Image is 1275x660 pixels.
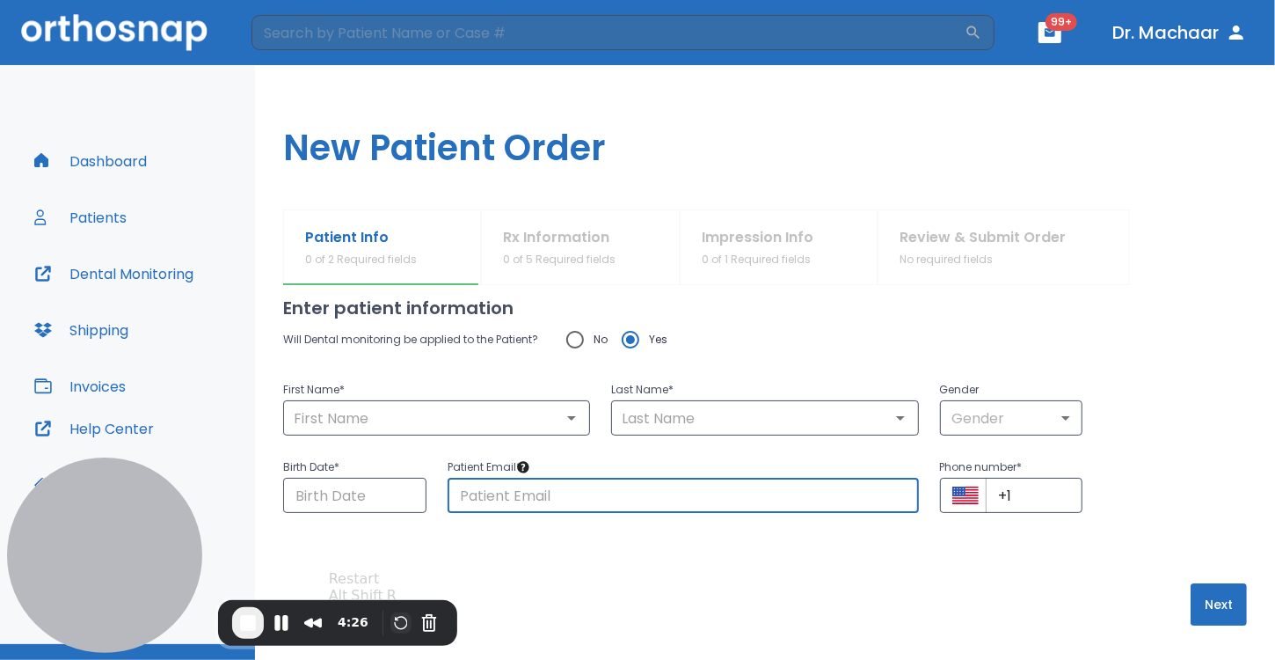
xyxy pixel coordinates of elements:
p: Phone number * [940,457,1083,478]
p: Will Dental monitoring be applied to the Patient? [283,329,538,350]
button: Select country [952,482,979,509]
span: No [594,329,608,350]
button: Invoices [24,365,136,407]
input: Patient Email [448,478,919,513]
button: Patients [24,196,137,238]
div: Tooltip anchor [515,459,531,475]
button: Dental Monitoring [24,253,204,295]
button: Open [888,406,913,430]
input: Search by Patient Name or Case # [251,15,965,50]
p: Patient Info [305,227,417,248]
h1: New Patient Order [255,65,1275,209]
input: +1 (702) 123-4567 [986,478,1083,513]
input: First Name [288,406,585,430]
button: Help Center [24,407,164,450]
input: Last Name [616,406,913,430]
button: Next [1191,583,1247,626]
span: 99+ [1045,13,1077,31]
h2: Enter patient information [283,295,1247,321]
p: First Name * [283,379,590,400]
p: 0 of 2 Required fields [305,252,417,268]
button: Cancel [283,583,343,626]
button: Open [559,406,584,430]
span: Yes [649,329,667,350]
p: Birth Date * [283,457,426,478]
button: Shipping [24,309,139,351]
button: Dr. Machaar [1105,17,1254,48]
button: Dashboard [24,140,157,182]
input: Choose date [283,478,426,513]
p: Patient Email * [448,457,919,478]
img: Orthosnap [21,14,208,50]
p: Last Name * [611,379,918,400]
p: Gender [940,379,1083,400]
div: Gender [940,400,1083,436]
